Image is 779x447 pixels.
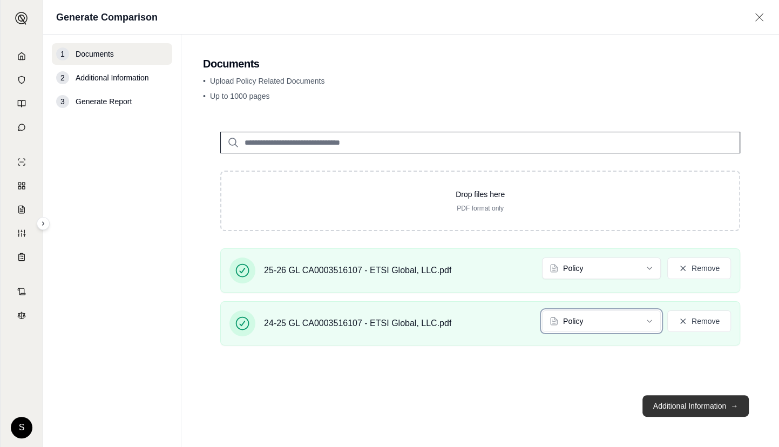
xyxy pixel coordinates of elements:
[264,264,451,277] span: 25-26 GL CA0003516107 - ETSI Global, LLC.pdf
[203,77,206,85] span: •
[667,310,731,332] button: Remove
[239,189,722,200] p: Drop files here
[210,92,270,100] span: Up to 1000 pages
[76,72,148,83] span: Additional Information
[56,71,69,84] div: 2
[264,317,451,330] span: 24-25 GL CA0003516107 - ETSI Global, LLC.pdf
[203,92,206,100] span: •
[76,96,132,107] span: Generate Report
[56,48,69,60] div: 1
[7,246,36,268] a: Coverage Table
[210,77,324,85] span: Upload Policy Related Documents
[11,8,32,29] button: Expand sidebar
[76,49,114,59] span: Documents
[7,69,36,91] a: Documents Vault
[7,304,36,326] a: Legal Search Engine
[7,175,36,197] a: Policy Comparisons
[203,56,757,71] h2: Documents
[7,93,36,114] a: Prompt Library
[642,395,749,417] button: Additional Information→
[7,199,36,220] a: Claim Coverage
[7,45,36,67] a: Home
[667,258,731,279] button: Remove
[7,281,36,302] a: Contract Analysis
[56,95,69,108] div: 3
[239,204,722,213] p: PDF format only
[15,12,28,25] img: Expand sidebar
[56,10,158,25] h1: Generate Comparison
[37,217,50,230] button: Expand sidebar
[11,417,32,438] div: S
[730,401,738,411] span: →
[7,117,36,138] a: Chat
[7,151,36,173] a: Single Policy
[7,222,36,244] a: Custom Report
